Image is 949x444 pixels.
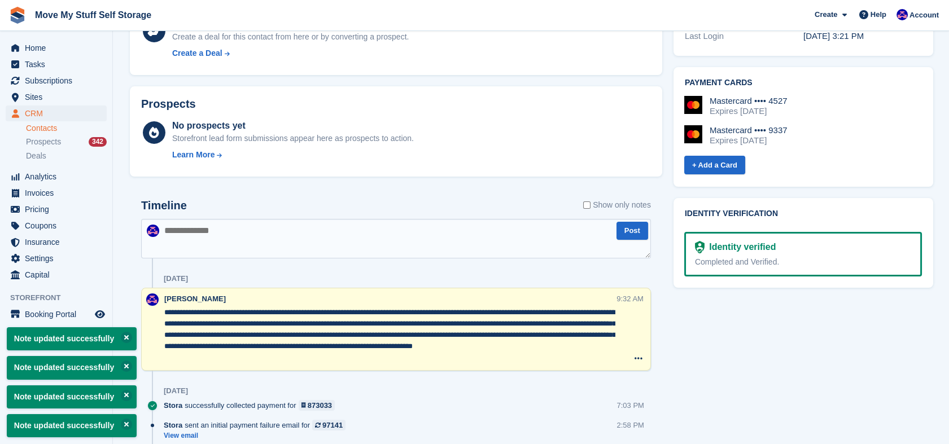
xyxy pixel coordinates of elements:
div: No prospects yet [172,119,414,133]
a: 873033 [299,400,335,411]
span: Deals [26,151,46,161]
div: Mastercard •••• 4527 [710,96,788,106]
div: 2:58 PM [616,420,644,430]
input: Show only notes [583,199,591,211]
a: View email [164,431,351,441]
a: Deals [26,150,107,162]
img: Mastercard Logo [684,125,702,143]
h2: Timeline [141,199,187,212]
span: Pricing [25,201,93,217]
p: Note updated successfully [7,356,137,379]
span: Invoices [25,185,93,201]
a: Preview store [93,307,107,321]
span: Booking Portal [25,306,93,322]
span: Help [871,9,886,20]
span: CRM [25,105,93,121]
div: Create a deal for this contact from here or by converting a prospect. [172,31,409,43]
div: 7:03 PM [616,400,644,411]
a: menu [6,267,107,283]
img: Jade Whetnall [896,9,908,20]
a: menu [6,201,107,217]
span: Sites [25,89,93,105]
span: Storefront [10,292,112,304]
a: menu [6,250,107,266]
span: [PERSON_NAME] [164,294,226,303]
div: 97141 [322,420,343,430]
div: Mastercard •••• 9337 [710,125,788,135]
div: 342 [89,137,107,147]
h2: Identity verification [685,209,922,218]
span: Settings [25,250,93,266]
a: menu [6,185,107,201]
a: menu [6,40,107,56]
p: Note updated successfully [7,327,137,350]
time: 2025-07-23 14:21:33 UTC [803,31,864,41]
a: Move My Stuff Self Storage [30,6,156,24]
span: Prospects [26,137,61,147]
div: Completed and Verified. [695,256,911,268]
div: Learn More [172,149,215,161]
div: Last Login [685,30,803,43]
label: Show only notes [583,199,651,211]
button: Post [616,222,648,240]
p: Note updated successfully [7,414,137,437]
span: Subscriptions [25,73,93,89]
a: Create a Deal [172,47,409,59]
a: + Add a Card [684,156,745,174]
img: Jade Whetnall [146,293,159,306]
div: Storefront lead form submissions appear here as prospects to action. [172,133,414,144]
span: Capital [25,267,93,283]
span: Insurance [25,234,93,250]
div: sent an initial payment failure email for [164,420,351,430]
div: Expires [DATE] [710,135,788,146]
span: Coupons [25,218,93,234]
span: Create [815,9,837,20]
div: successfully collected payment for [164,400,340,411]
a: Learn More [172,149,414,161]
a: menu [6,56,107,72]
p: Note updated successfully [7,385,137,408]
img: Jade Whetnall [147,225,159,237]
div: [DATE] [164,386,188,395]
a: menu [6,169,107,184]
img: stora-icon-8386f47178a22dfd0bd8f6a31ec36ba5ce8667c1dd55bd0f319d3a0aa187defe.svg [9,7,26,24]
div: [DATE] [164,274,188,283]
h2: Payment cards [685,78,922,87]
span: Stora [164,420,182,430]
div: Identity verified [705,240,776,254]
a: menu [6,73,107,89]
a: menu [6,89,107,105]
img: Identity Verification Ready [695,241,705,253]
h2: Prospects [141,98,196,111]
div: Expires [DATE] [710,106,788,116]
div: 873033 [308,400,332,411]
a: Contacts [26,123,107,134]
a: menu [6,105,107,121]
a: menu [6,218,107,234]
a: Prospects 342 [26,136,107,148]
span: Account [909,10,939,21]
span: Tasks [25,56,93,72]
span: Analytics [25,169,93,184]
a: menu [6,234,107,250]
div: 9:32 AM [616,293,644,304]
span: Stora [164,400,182,411]
img: Mastercard Logo [684,96,702,114]
a: 97141 [312,420,346,430]
a: menu [6,306,107,322]
span: Home [25,40,93,56]
div: Create a Deal [172,47,222,59]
